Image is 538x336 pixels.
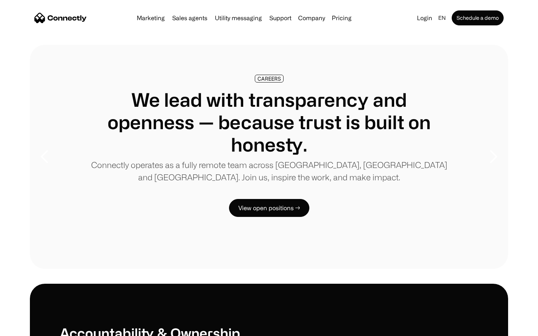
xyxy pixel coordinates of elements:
a: Sales agents [169,15,210,21]
div: CAREERS [257,76,281,81]
div: en [438,13,446,23]
a: Marketing [134,15,168,21]
a: Schedule a demo [452,10,504,25]
a: Login [414,13,435,23]
h1: We lead with transparency and openness — because trust is built on honesty. [90,88,448,156]
p: Connectly operates as a fully remote team across [GEOGRAPHIC_DATA], [GEOGRAPHIC_DATA] and [GEOGRA... [90,159,448,183]
ul: Language list [15,323,45,333]
aside: Language selected: English [7,322,45,333]
a: Utility messaging [212,15,265,21]
a: Pricing [329,15,355,21]
a: Support [266,15,294,21]
div: Company [298,13,325,23]
a: View open positions → [229,199,309,217]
